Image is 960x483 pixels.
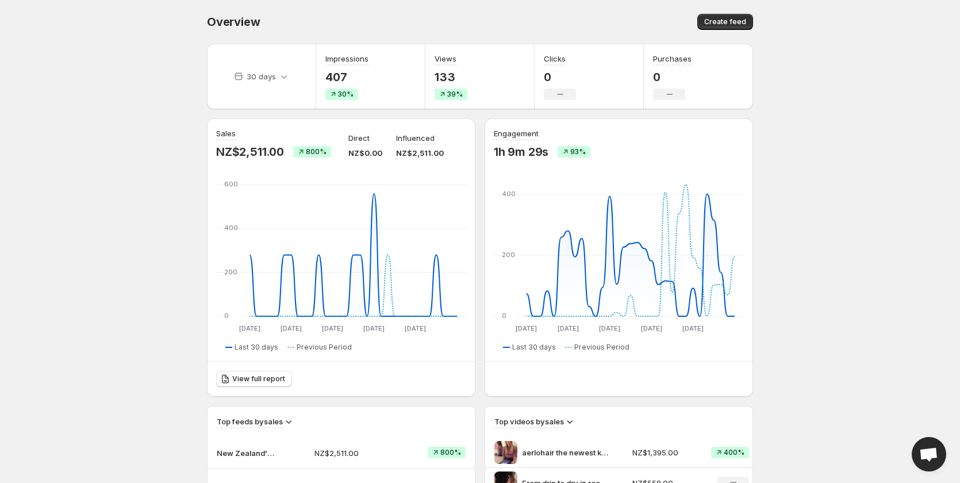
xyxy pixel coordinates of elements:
text: [DATE] [641,324,662,332]
text: [DATE] [558,324,579,332]
span: 800% [440,448,461,457]
h3: Clicks [544,53,566,64]
p: NZ$2,511.00 [216,145,284,159]
span: 39% [447,90,463,99]
p: NZ$0.00 [348,147,382,159]
span: Create feed [704,17,746,26]
text: 400 [224,224,238,232]
img: aerlohair the newest kid on the block Very very impressed adgift [494,441,517,464]
h3: Sales [216,128,236,139]
text: [DATE] [516,324,537,332]
p: 0 [544,70,576,84]
a: Open chat [912,437,946,471]
span: 30% [338,90,354,99]
text: 0 [224,312,229,320]
p: 133 [435,70,467,84]
h3: Impressions [325,53,368,64]
span: Previous Period [574,343,629,352]
h3: Top feeds by sales [217,416,283,427]
span: 800% [306,147,327,156]
text: 400 [502,190,516,198]
h3: Purchases [653,53,692,64]
text: [DATE] [682,324,704,332]
span: Overview [207,15,260,29]
p: 1h 9m 29s [494,145,548,159]
p: Direct [348,132,370,144]
p: New Zealand's Best New Hairdryer [217,447,274,459]
p: 407 [325,70,368,84]
span: Last 30 days [512,343,556,352]
text: [DATE] [405,324,426,332]
span: Previous Period [297,343,352,352]
h3: Engagement [494,128,539,139]
text: [DATE] [239,324,260,332]
span: Last 30 days [235,343,278,352]
span: 93% [570,147,586,156]
p: NZ$2,511.00 [396,147,444,159]
text: 0 [502,312,506,320]
a: View full report [216,371,292,387]
p: NZ$2,511.00 [314,447,394,459]
h3: Top videos by sales [494,416,564,427]
button: Create feed [697,14,753,30]
text: [DATE] [363,324,385,332]
text: [DATE] [281,324,302,332]
h3: Views [435,53,456,64]
p: NZ$1,395.00 [632,447,698,458]
p: 0 [653,70,692,84]
p: Influenced [396,132,435,144]
span: 400% [724,448,744,457]
text: [DATE] [599,324,620,332]
p: aerlohair the newest kid on the block Very very impressed adgift [522,447,608,458]
text: 600 [224,180,238,188]
text: 200 [224,268,237,276]
p: 30 days [247,71,276,82]
text: 200 [502,251,515,259]
span: View full report [232,374,285,384]
text: [DATE] [322,324,343,332]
